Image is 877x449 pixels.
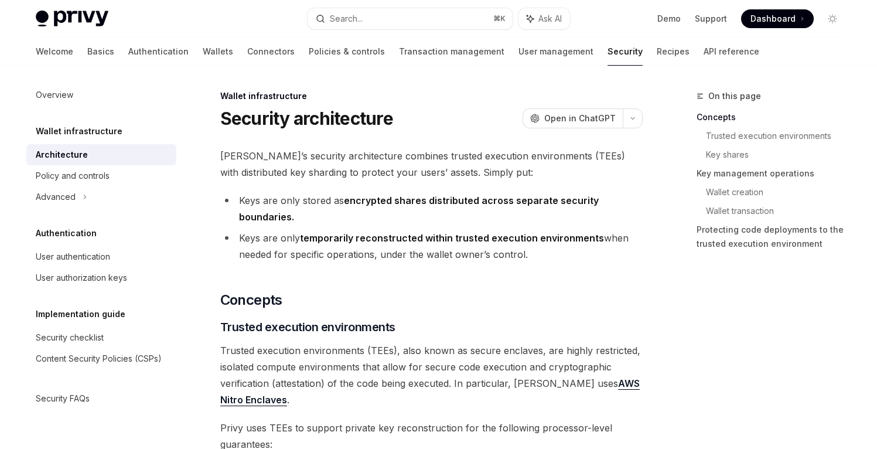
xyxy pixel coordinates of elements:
[704,38,759,66] a: API reference
[26,144,176,165] a: Architecture
[239,195,599,223] strong: encrypted shares distributed across separate security boundaries.
[26,267,176,288] a: User authorization keys
[220,148,643,181] span: [PERSON_NAME]’s security architecture combines trusted execution environments (TEEs) with distrib...
[493,14,506,23] span: ⌘ K
[706,145,851,164] a: Key shares
[128,38,189,66] a: Authentication
[36,331,104,345] div: Security checklist
[220,108,393,129] h1: Security architecture
[203,38,233,66] a: Wallets
[26,246,176,267] a: User authentication
[220,342,643,408] span: Trusted execution environments (TEEs), also known as secure enclaves, are highly restricted, isol...
[706,127,851,145] a: Trusted execution environments
[220,319,395,335] span: Trusted execution environments
[36,148,88,162] div: Architecture
[247,38,295,66] a: Connectors
[87,38,114,66] a: Basics
[36,169,110,183] div: Policy and controls
[26,348,176,369] a: Content Security Policies (CSPs)
[36,250,110,264] div: User authentication
[399,38,504,66] a: Transaction management
[26,388,176,409] a: Security FAQs
[220,230,643,263] li: Keys are only when needed for specific operations, under the wallet owner’s control.
[26,327,176,348] a: Security checklist
[309,38,385,66] a: Policies & controls
[657,38,690,66] a: Recipes
[518,8,570,29] button: Ask AI
[300,232,604,244] strong: temporarily reconstructed within trusted execution environments
[308,8,513,29] button: Search...⌘K
[518,38,593,66] a: User management
[36,226,97,240] h5: Authentication
[697,108,851,127] a: Concepts
[36,124,122,138] h5: Wallet infrastructure
[708,89,761,103] span: On this page
[36,11,108,27] img: light logo
[220,90,643,102] div: Wallet infrastructure
[697,164,851,183] a: Key management operations
[695,13,727,25] a: Support
[544,113,616,124] span: Open in ChatGPT
[523,108,623,128] button: Open in ChatGPT
[750,13,796,25] span: Dashboard
[26,165,176,186] a: Policy and controls
[657,13,681,25] a: Demo
[36,88,73,102] div: Overview
[220,291,282,309] span: Concepts
[706,183,851,202] a: Wallet creation
[36,38,73,66] a: Welcome
[608,38,643,66] a: Security
[36,271,127,285] div: User authorization keys
[220,192,643,225] li: Keys are only stored as
[26,84,176,106] a: Overview
[36,392,90,406] div: Security FAQs
[823,9,842,28] button: Toggle dark mode
[330,12,363,26] div: Search...
[36,190,76,204] div: Advanced
[706,202,851,220] a: Wallet transaction
[697,220,851,253] a: Protecting code deployments to the trusted execution environment
[36,307,125,321] h5: Implementation guide
[36,352,162,366] div: Content Security Policies (CSPs)
[741,9,814,28] a: Dashboard
[538,13,562,25] span: Ask AI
